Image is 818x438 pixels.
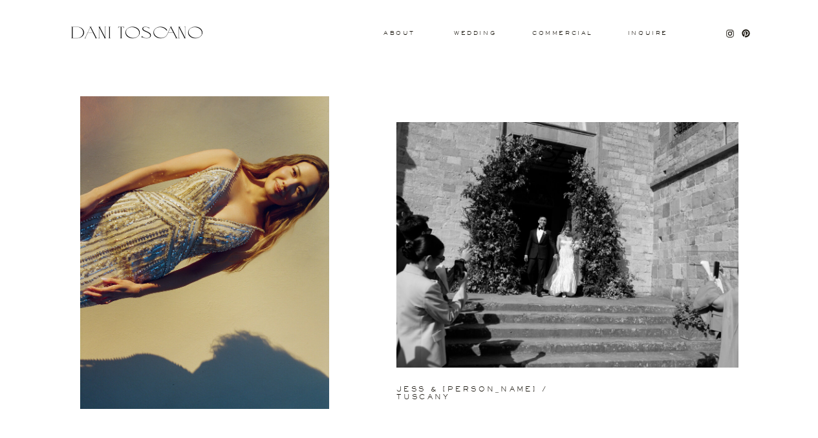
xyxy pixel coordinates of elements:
a: Inquire [627,30,669,37]
a: About [383,30,412,35]
a: commercial [532,30,592,36]
a: wedding [454,30,496,35]
a: jess & [PERSON_NAME] / tuscany [396,386,598,391]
